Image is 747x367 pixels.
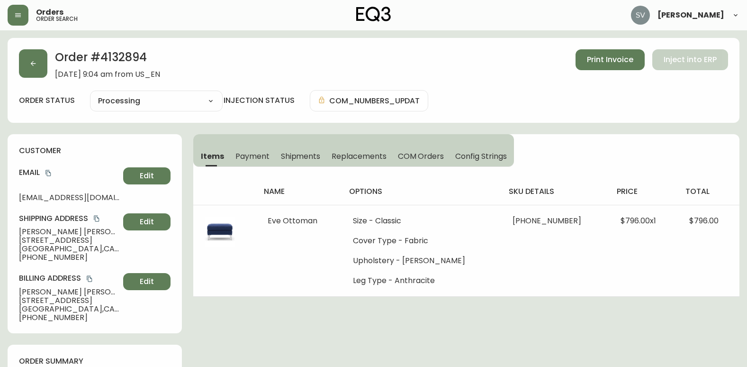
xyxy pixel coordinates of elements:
li: Upholstery - [PERSON_NAME] [353,257,490,265]
button: Edit [123,213,171,230]
h4: order summary [19,356,171,367]
span: Config Strings [455,151,506,161]
span: Edit [140,276,154,287]
button: Edit [123,167,171,184]
span: COM Orders [398,151,444,161]
span: [STREET_ADDRESS] [19,236,119,245]
h4: customer [19,146,171,156]
button: copy [85,274,94,284]
h4: total [685,186,732,197]
span: Items [201,151,224,161]
span: $796.00 [689,215,719,226]
li: Leg Type - Anthracite [353,276,490,285]
span: Shipments [281,151,321,161]
span: [PERSON_NAME] [PERSON_NAME] [19,288,119,296]
span: [PHONE_NUMBER] [19,253,119,262]
h4: Billing Address [19,273,119,284]
span: Edit [140,217,154,227]
button: copy [44,168,53,178]
span: [STREET_ADDRESS] [19,296,119,305]
li: Size - Classic [353,217,490,225]
h4: options [349,186,494,197]
img: 0ef69294c49e88f033bcbeb13310b844 [631,6,650,25]
img: logo [356,7,391,22]
button: copy [92,214,101,223]
h4: price [617,186,670,197]
span: [GEOGRAPHIC_DATA] , CA , 92663 , US [19,245,119,253]
li: Cover Type - Fabric [353,237,490,245]
h4: Shipping Address [19,213,119,224]
span: Payment [235,151,270,161]
h4: Email [19,167,119,178]
span: Replacements [332,151,386,161]
h4: name [264,186,334,197]
label: order status [19,95,75,106]
span: [GEOGRAPHIC_DATA] , CA , 92663 , US [19,305,119,313]
span: Edit [140,171,154,181]
span: Orders [36,9,63,16]
span: [PERSON_NAME] [PERSON_NAME] [19,228,119,236]
h4: injection status [224,95,295,106]
h2: Order # 4132894 [55,49,160,70]
span: Print Invoice [587,55,633,65]
span: [PHONE_NUMBER] [19,313,119,322]
h5: order search [36,16,78,22]
span: [EMAIL_ADDRESS][DOMAIN_NAME] [19,193,119,202]
img: d780d771-b504-4600-bb80-0355342befc9.jpg [205,217,235,247]
span: [DATE] 9:04 am from US_EN [55,70,160,79]
span: Eve Ottoman [268,215,317,226]
span: [PERSON_NAME] [657,11,724,19]
button: Print Invoice [576,49,645,70]
button: Edit [123,273,171,290]
h4: sku details [509,186,602,197]
span: [PHONE_NUMBER] [513,215,581,226]
span: $796.00 x 1 [621,215,656,226]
